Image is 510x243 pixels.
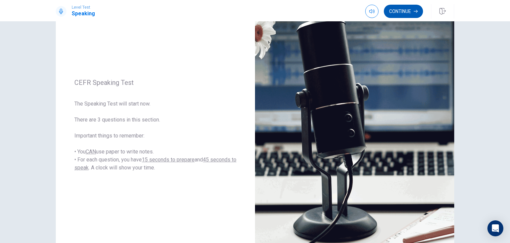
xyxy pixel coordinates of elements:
h1: Speaking [72,10,95,18]
u: 15 seconds to prepare [142,156,195,163]
button: Continue [384,5,423,18]
span: Level Test [72,5,95,10]
div: Open Intercom Messenger [487,220,503,236]
u: CAN [86,148,96,155]
span: The Speaking Test will start now. There are 3 questions in this section. Important things to reme... [74,100,236,172]
span: CEFR Speaking Test [74,79,236,87]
